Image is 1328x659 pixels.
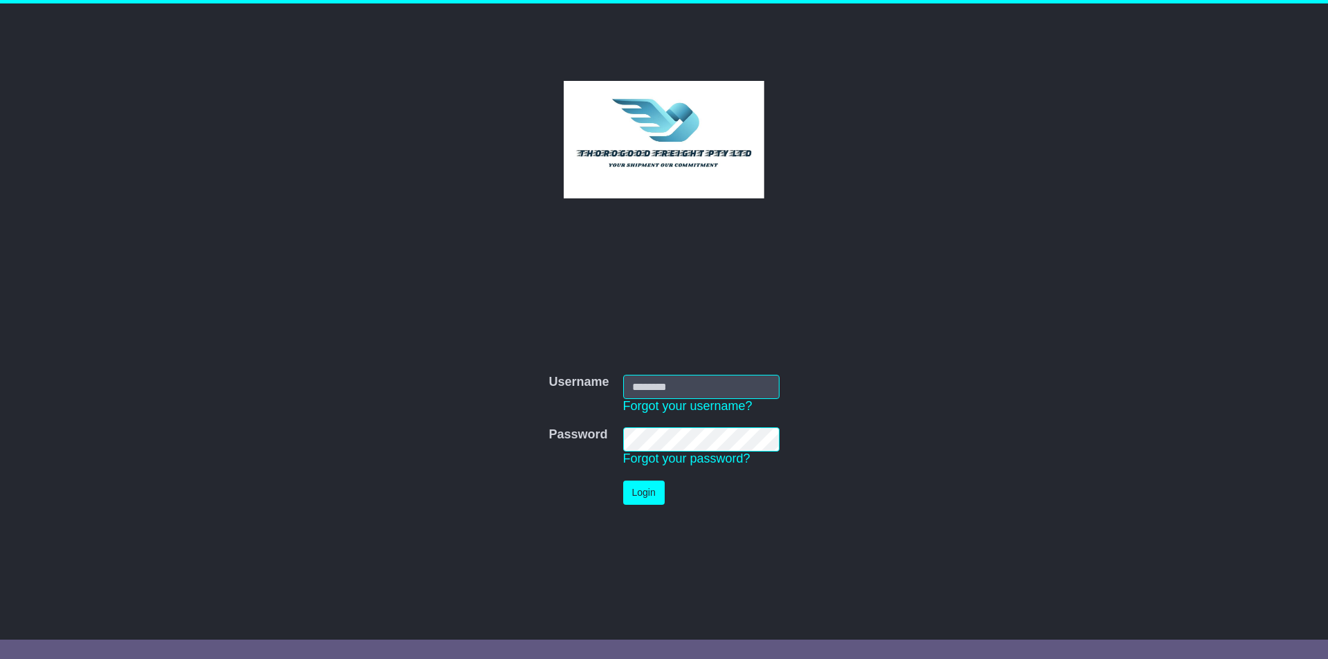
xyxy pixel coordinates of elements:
[548,375,609,390] label: Username
[623,481,665,505] button: Login
[564,81,765,198] img: Thorogood Freight Pty Ltd
[623,399,753,413] a: Forgot your username?
[548,427,607,443] label: Password
[623,452,750,465] a: Forgot your password?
